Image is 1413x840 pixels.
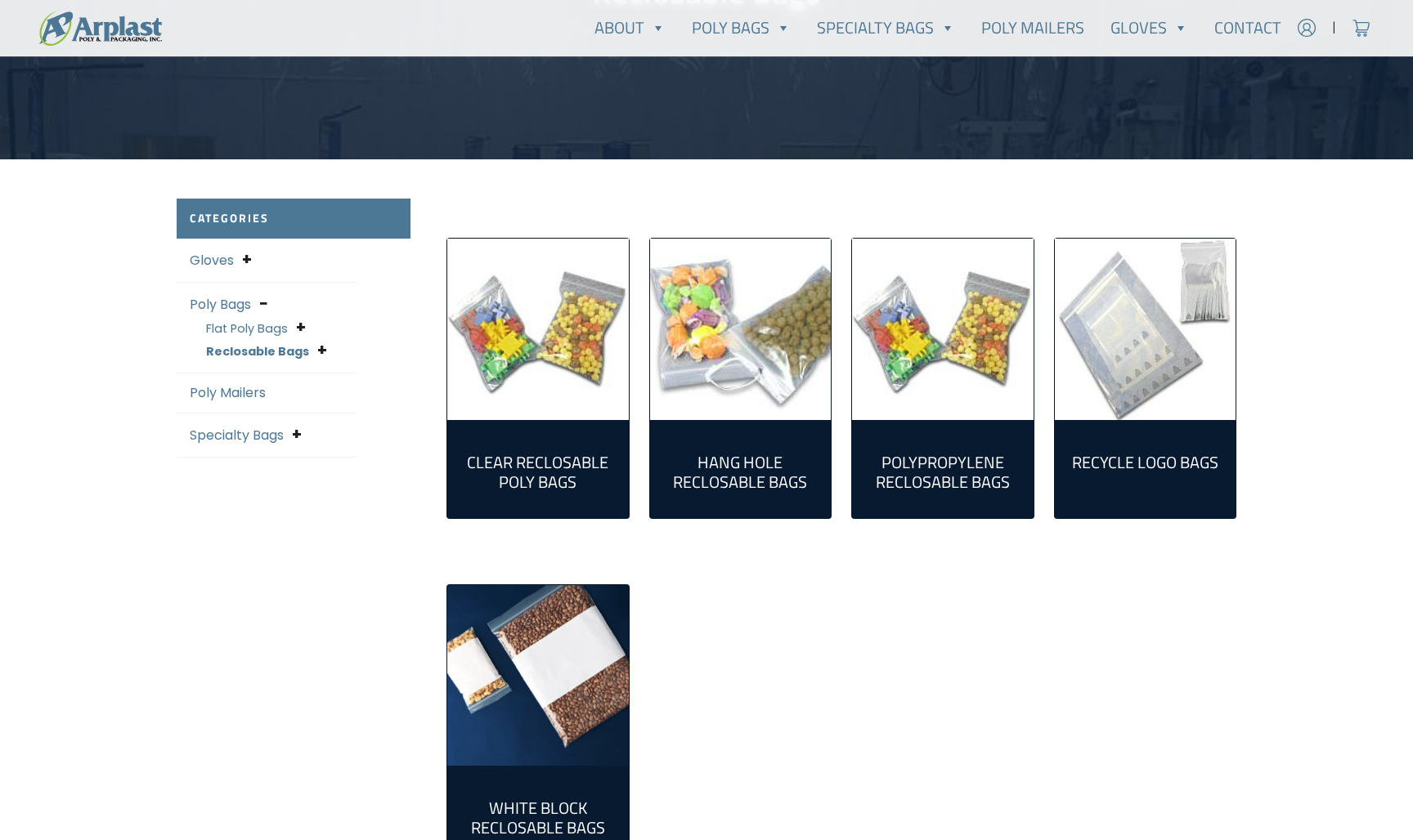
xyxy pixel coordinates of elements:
h2: Categories [177,199,410,239]
a: Poly Mailers [968,11,1097,44]
h2: Hang Hole Reclosable Bags [663,453,819,492]
a: Visit product category Recycle Logo Bags [1055,239,1236,420]
a: Visit product category Recycle Logo Bags [1068,433,1223,485]
a: Visit product category Clear Reclosable Poly Bags [460,433,616,505]
img: Clear Reclosable Poly Bags [447,239,629,420]
a: Poly Mailers [190,383,266,402]
a: Visit product category Hang Hole Reclosable Bags [650,239,832,420]
img: Recycle Logo Bags [1055,239,1236,420]
a: Specialty Bags [190,426,284,445]
a: Poly Bags [679,11,804,44]
h2: White Block Reclosable Bags [460,798,616,838]
a: Contact [1201,11,1294,44]
a: Flat Poly Bags [206,320,288,337]
a: Gloves [190,251,234,270]
a: About [581,11,679,44]
img: Polypropylene Reclosable Bags [852,239,1034,420]
a: Visit product category Polypropylene Reclosable Bags [852,239,1034,420]
a: Visit product category Hang Hole Reclosable Bags [663,433,819,505]
a: Reclosable Bags [206,343,309,360]
h2: Polypropylene Reclosable Bags [865,453,1020,492]
h2: Clear Reclosable Poly Bags [460,453,616,492]
img: logo [39,11,162,46]
img: White Block Reclosable Bags [447,585,629,766]
a: Visit product category White Block Reclosable Bags [447,585,629,766]
a: Specialty Bags [804,11,968,44]
a: Poly Bags [190,295,251,314]
h2: Recycle Logo Bags [1068,453,1223,472]
img: Hang Hole Reclosable Bags [650,239,832,420]
a: Visit product category Polypropylene Reclosable Bags [865,433,1020,505]
a: Visit product category Clear Reclosable Poly Bags [447,239,629,420]
span: | [1332,18,1336,38]
a: Gloves [1097,11,1201,44]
